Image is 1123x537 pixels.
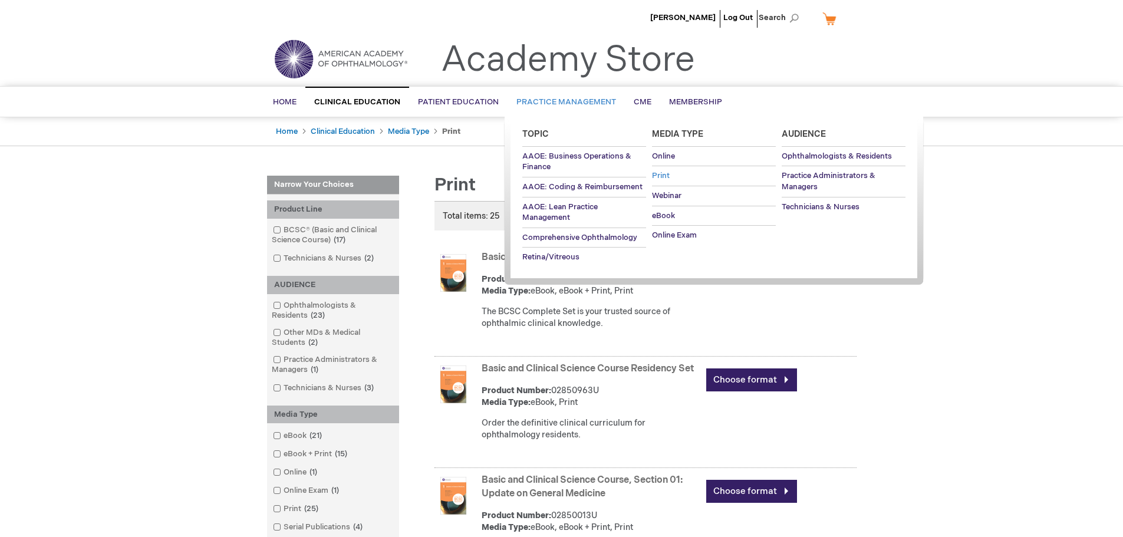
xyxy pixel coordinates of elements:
span: 3 [361,383,377,393]
span: Patient Education [418,97,499,107]
a: Other MDs & Medical Students2 [270,327,396,348]
strong: Media Type: [482,286,531,296]
span: Comprehensive Ophthalmology [522,233,637,242]
span: 1 [308,365,321,374]
div: The BCSC Complete Set is your trusted source of ophthalmic clinical knowledge. [482,306,700,330]
span: Clinical Education [314,97,400,107]
a: Home [276,127,298,136]
a: eBook + Print15 [270,449,352,460]
a: Academy Store [441,39,695,81]
div: AUDIENCE [267,276,399,294]
a: [PERSON_NAME] [650,13,716,22]
span: Total items: 25 [443,211,500,221]
a: Technicians & Nurses3 [270,383,378,394]
span: Ophthalmologists & Residents [782,151,892,161]
strong: Narrow Your Choices [267,176,399,195]
div: 02850963U eBook, Print [482,385,700,408]
a: Media Type [388,127,429,136]
span: Webinar [652,191,681,200]
span: Audience [782,129,826,139]
span: Membership [669,97,722,107]
img: Basic and Clinical Science Course Complete Set [434,254,472,292]
span: 21 [307,431,325,440]
span: Media Type [652,129,703,139]
a: eBook21 [270,430,327,442]
a: Technicians & Nurses2 [270,253,378,264]
span: 4 [350,522,365,532]
span: Topic [522,129,549,139]
a: Basic and Clinical Science Course Complete Set [482,252,692,263]
a: Online Exam1 [270,485,344,496]
div: Order the definitive clinical curriculum for ophthalmology residents. [482,417,700,441]
span: Practice Management [516,97,616,107]
a: Serial Publications4 [270,522,367,533]
span: 1 [307,467,320,477]
div: Media Type [267,406,399,424]
span: AAOE: Coding & Reimbursement [522,182,643,192]
a: Practice Administrators & Managers1 [270,354,396,375]
a: BCSC® (Basic and Clinical Science Course)17 [270,225,396,246]
strong: Media Type: [482,522,531,532]
span: eBook [652,211,675,220]
a: Basic and Clinical Science Course Residency Set [482,363,694,374]
span: AAOE: Lean Practice Management [522,202,598,223]
span: AAOE: Business Operations & Finance [522,151,631,172]
span: CME [634,97,651,107]
div: 02850013U eBook, eBook + Print, Print [482,510,700,533]
span: Technicians & Nurses [782,202,859,212]
span: 23 [308,311,328,320]
span: 25 [301,504,321,513]
div: 02850953U eBook, eBook + Print, Print [482,274,700,297]
span: Online [652,151,675,161]
a: Log Out [723,13,753,22]
span: Search [759,6,803,29]
span: Print [652,171,670,180]
span: Online Exam [652,230,697,240]
span: Print [434,174,476,196]
span: 1 [328,486,342,495]
a: Online1 [270,467,322,478]
a: Print25 [270,503,323,515]
span: Retina/Vitreous [522,252,579,262]
span: Practice Administrators & Managers [782,171,875,192]
span: 2 [361,253,377,263]
span: 17 [331,235,348,245]
strong: Print [442,127,460,136]
a: Ophthalmologists & Residents23 [270,300,396,321]
strong: Media Type: [482,397,531,407]
a: Choose format [706,480,797,503]
img: Basic and Clinical Science Course Residency Set [434,365,472,403]
strong: Product Number: [482,386,551,396]
img: Basic and Clinical Science Course, Section 01: Update on General Medicine [434,477,472,515]
span: 15 [332,449,350,459]
div: Product Line [267,200,399,219]
span: Home [273,97,297,107]
a: Basic and Clinical Science Course, Section 01: Update on General Medicine [482,475,683,499]
span: 2 [305,338,321,347]
strong: Product Number: [482,510,551,520]
a: Clinical Education [311,127,375,136]
a: Choose format [706,368,797,391]
strong: Product Number: [482,274,551,284]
